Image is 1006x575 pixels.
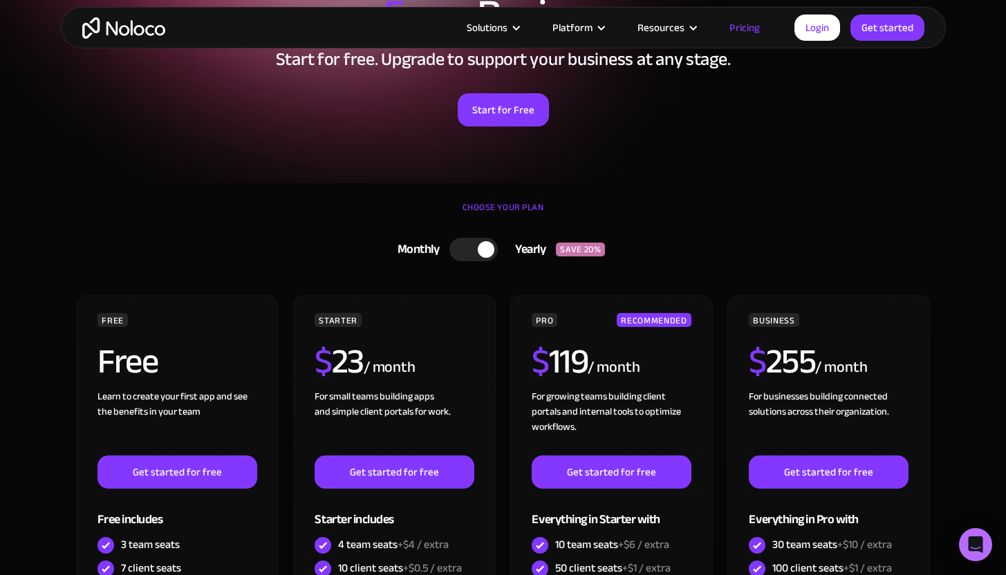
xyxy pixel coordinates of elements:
div: PRO [532,313,557,327]
h2: 119 [532,344,588,379]
h2: Start for free. Upgrade to support your business at any stage. [75,49,932,70]
span: +$10 / extra [837,534,892,555]
div: CHOOSE YOUR PLAN [75,197,932,232]
a: Get started [850,15,924,41]
div: FREE [97,313,128,327]
div: / month [588,357,640,379]
a: Login [794,15,840,41]
div: For businesses building connected solutions across their organization. ‍ [749,389,908,455]
div: 30 team seats [772,537,892,552]
a: Get started for free [97,455,257,489]
div: Everything in Starter with [532,489,691,534]
div: Monthly [380,239,450,260]
div: Open Intercom Messenger [959,528,992,561]
div: STARTER [315,313,361,327]
span: +$4 / extra [398,534,449,555]
a: Get started for free [315,455,474,489]
span: +$6 / extra [618,534,669,555]
div: / month [364,357,416,379]
div: Yearly [498,239,556,260]
a: home [82,17,165,39]
h2: Free [97,344,158,379]
div: 3 team seats [121,537,180,552]
div: Solutions [449,19,535,37]
div: Solutions [467,19,507,37]
div: Starter includes [315,489,474,534]
a: Get started for free [532,455,691,489]
div: Platform [535,19,620,37]
div: RECOMMENDED [617,313,691,327]
h2: 255 [749,344,815,379]
span: $ [532,329,549,394]
div: 10 team seats [555,537,669,552]
div: Free includes [97,489,257,534]
div: / month [815,357,867,379]
span: $ [749,329,766,394]
div: Platform [552,19,593,37]
div: Resources [620,19,712,37]
a: Start for Free [458,93,549,126]
a: Get started for free [749,455,908,489]
div: 4 team seats [338,537,449,552]
div: Resources [637,19,684,37]
div: BUSINESS [749,313,799,327]
div: Everything in Pro with [749,489,908,534]
div: Learn to create your first app and see the benefits in your team ‍ [97,389,257,455]
div: For growing teams building client portals and internal tools to optimize workflows. [532,389,691,455]
h2: 23 [315,344,364,379]
span: $ [315,329,332,394]
div: For small teams building apps and simple client portals for work. ‍ [315,389,474,455]
div: SAVE 20% [556,243,605,256]
a: Pricing [712,19,777,37]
